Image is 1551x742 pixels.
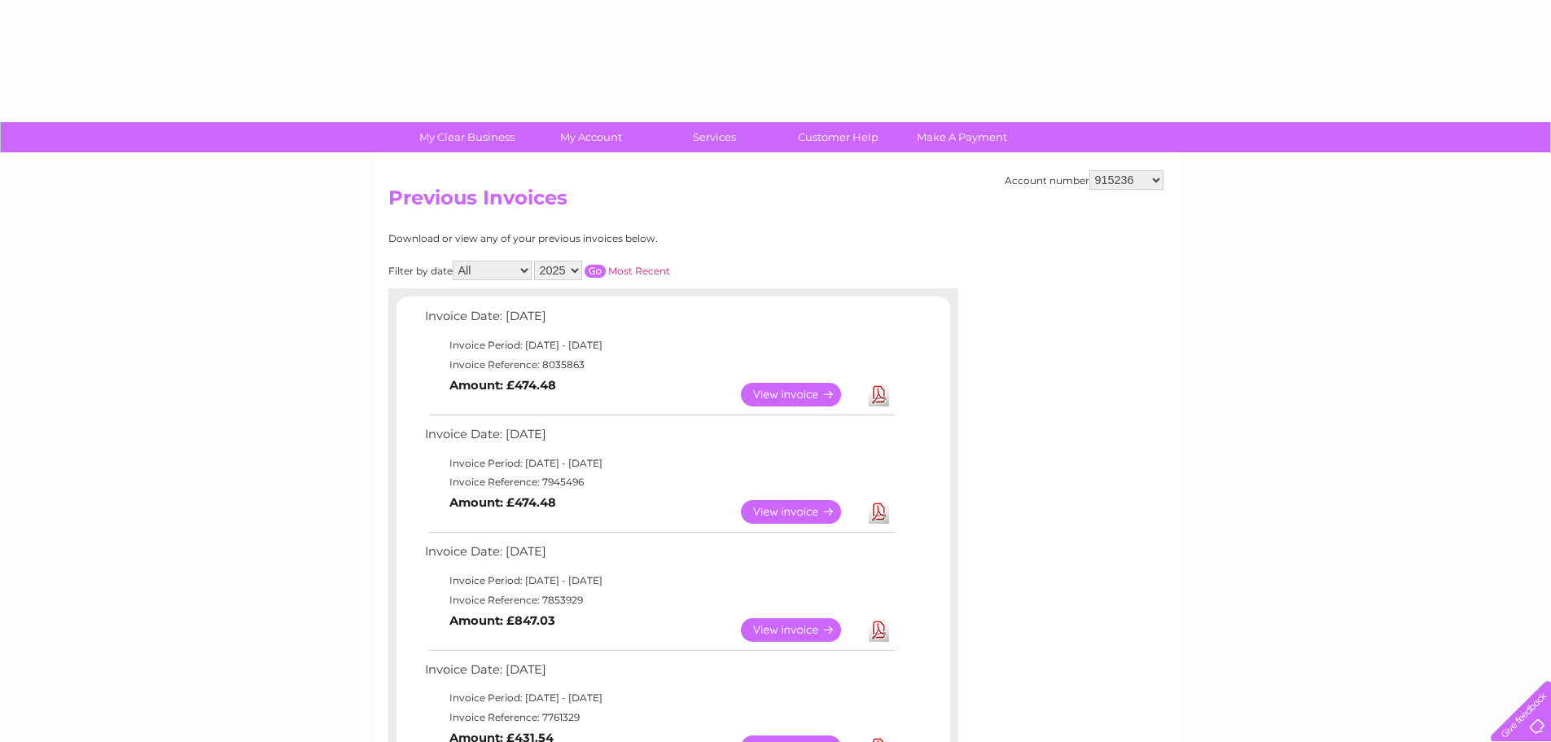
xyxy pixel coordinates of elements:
[524,122,658,152] a: My Account
[608,265,670,277] a: Most Recent
[421,591,897,610] td: Invoice Reference: 7853929
[1005,170,1163,190] div: Account number
[421,688,897,708] td: Invoice Period: [DATE] - [DATE]
[741,618,861,642] a: View
[421,571,897,591] td: Invoice Period: [DATE] - [DATE]
[421,305,897,336] td: Invoice Date: [DATE]
[449,613,555,628] b: Amount: £847.03
[647,122,782,152] a: Services
[400,122,534,152] a: My Clear Business
[421,454,897,473] td: Invoice Period: [DATE] - [DATE]
[388,261,816,280] div: Filter by date
[449,495,556,510] b: Amount: £474.48
[771,122,905,152] a: Customer Help
[388,187,1163,217] h2: Previous Invoices
[449,378,556,393] b: Amount: £474.48
[869,618,889,642] a: Download
[741,500,861,524] a: View
[421,355,897,375] td: Invoice Reference: 8035863
[421,472,897,492] td: Invoice Reference: 7945496
[421,541,897,571] td: Invoice Date: [DATE]
[388,233,816,244] div: Download or view any of your previous invoices below.
[421,424,897,454] td: Invoice Date: [DATE]
[421,659,897,689] td: Invoice Date: [DATE]
[895,122,1029,152] a: Make A Payment
[421,708,897,727] td: Invoice Reference: 7761329
[869,500,889,524] a: Download
[869,383,889,406] a: Download
[421,336,897,355] td: Invoice Period: [DATE] - [DATE]
[741,383,861,406] a: View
